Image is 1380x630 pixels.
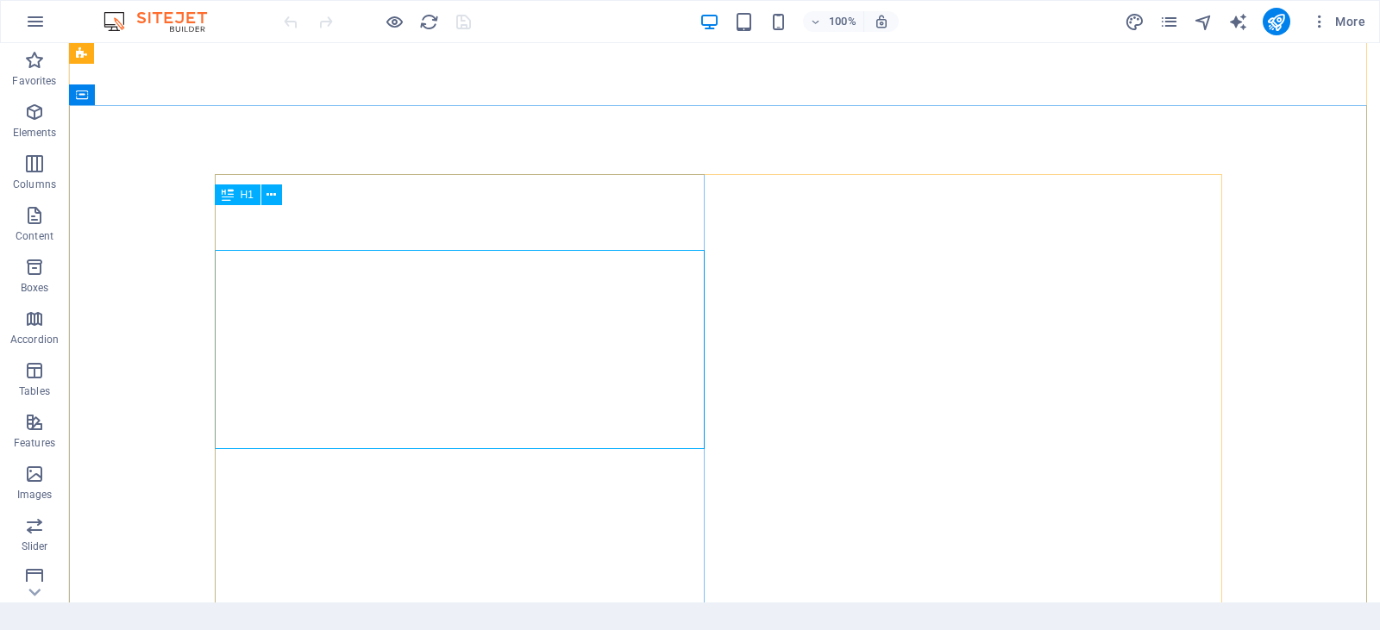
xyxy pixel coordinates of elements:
[241,190,254,200] span: H1
[1194,12,1214,32] i: Navigator
[10,333,59,346] p: Accordion
[1125,12,1145,32] i: Design (Ctrl+Alt+Y)
[14,436,55,450] p: Features
[803,11,864,32] button: 100%
[1228,12,1248,32] i: AI Writer
[19,384,50,398] p: Tables
[12,74,56,88] p: Favorites
[418,11,439,32] button: reload
[1311,13,1365,30] span: More
[16,229,53,243] p: Content
[1159,11,1180,32] button: pages
[419,12,439,32] i: Reload page
[22,540,48,553] p: Slider
[1263,8,1290,35] button: publish
[1266,12,1286,32] i: Publish
[13,178,56,191] p: Columns
[21,281,49,295] p: Boxes
[1194,11,1214,32] button: navigator
[99,11,229,32] img: Editor Logo
[384,11,405,32] button: Click here to leave preview mode and continue editing
[1304,8,1372,35] button: More
[874,14,889,29] i: On resize automatically adjust zoom level to fit chosen device.
[1228,11,1249,32] button: text_generator
[13,126,57,140] p: Elements
[1125,11,1145,32] button: design
[1159,12,1179,32] i: Pages (Ctrl+Alt+S)
[829,11,856,32] h6: 100%
[17,488,53,502] p: Images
